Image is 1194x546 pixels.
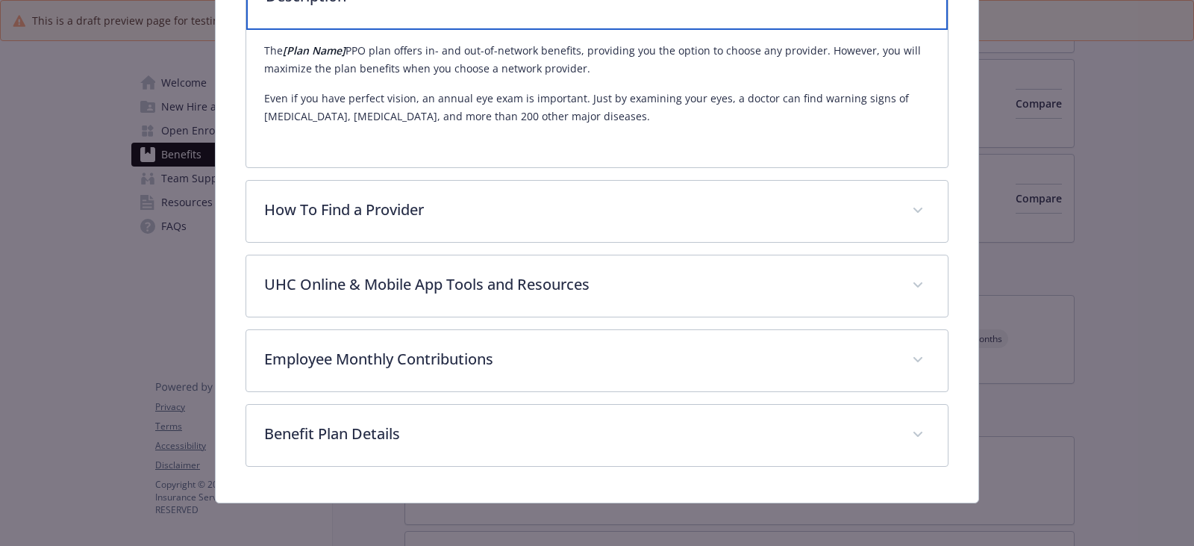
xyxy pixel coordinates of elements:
p: UHC Online & Mobile App Tools and Resources [264,273,894,296]
div: Description [246,30,948,167]
div: How To Find a Provider [246,181,948,242]
p: Even if you have perfect vision, an annual eye exam is important. Just by examining your eyes, a ... [264,90,930,125]
p: Benefit Plan Details [264,423,894,445]
div: Benefit Plan Details [246,405,948,466]
strong: [Plan Name] [283,43,346,58]
p: The PPO plan offers in- and out-of-network benefits, providing you the option to choose any provi... [264,42,930,78]
p: How To Find a Provider [264,199,894,221]
p: Employee Monthly Contributions [264,348,894,370]
div: UHC Online & Mobile App Tools and Resources [246,255,948,317]
div: Employee Monthly Contributions [246,330,948,391]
